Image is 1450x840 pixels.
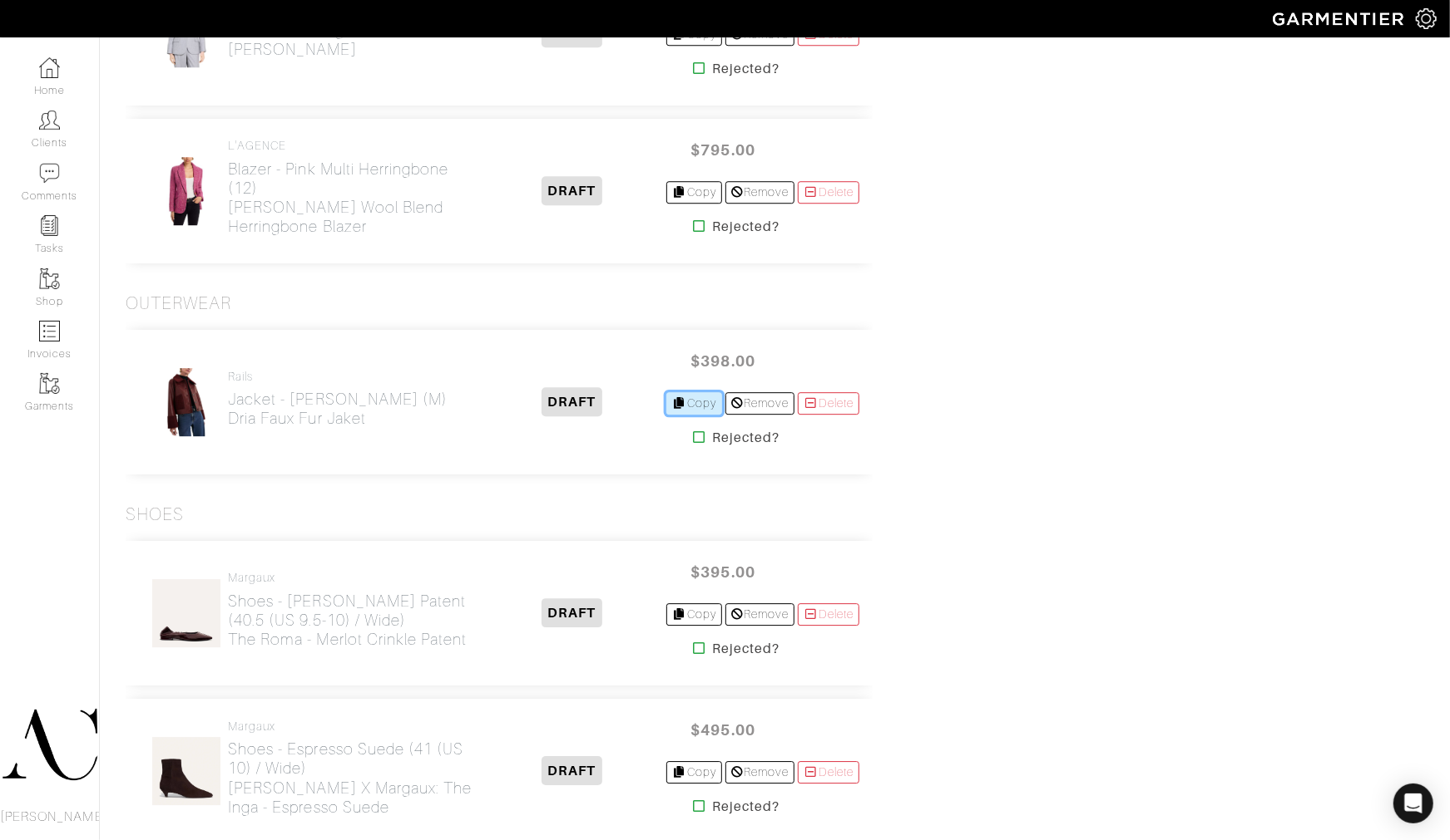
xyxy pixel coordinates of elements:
a: Delete [798,761,859,784]
a: Copy [666,181,722,204]
span: DRAFT [542,176,602,205]
h4: Rails [228,370,448,384]
span: $395.00 [673,554,773,590]
img: dashboard-icon-dbcd8f5a0b271acd01030246c82b418ddd0df26cd7fceb0bd07c9910d44c42f6.png [39,57,60,78]
a: Delete [798,392,859,415]
img: rPh8HYr3o6S8h8HByDTrGG9q [151,736,221,806]
img: orders-icon-0abe47150d42831381b5fb84f609e132dff9fe21cb692f30cb5eec754e2cba89.png [39,321,60,341]
strong: Rejected? [712,59,779,79]
h2: Blazer - Pink Multi Herringbone (12) [PERSON_NAME] Wool Blend Herringbone Blazer [228,160,478,236]
img: garments-icon-b7da505a4dc4fd61783c78ac3ca0ef83fa9d6f193b1c9dc38574b1d14d53ca28.png [39,373,60,394]
img: clients-icon-6bae9207a08558b7cb47a8932f037763ab4055f8c8b6bfacd5dc20c3e0201464.png [39,110,60,130]
a: Remove [725,761,794,784]
strong: Rejected? [712,217,779,237]
a: Remove [725,603,794,626]
img: reminder-icon-8004d30b9f0a5d33ae49ab947aed9ed385cf756f9e5892f1edd6e32f2345188e.png [39,215,60,236]
span: DRAFT [542,598,602,627]
h2: Shoes - Espresso Suede (41 (US 10) / Wide) [PERSON_NAME] x Margaux: The Inga - Espresso Suede [228,739,478,816]
a: Remove [725,392,794,415]
span: $398.00 [673,343,773,379]
a: Delete [798,603,859,626]
span: DRAFT [542,387,602,416]
img: garments-icon-b7da505a4dc4fd61783c78ac3ca0ef83fa9d6f193b1c9dc38574b1d14d53ca28.png [39,268,60,289]
h4: Margaux [228,720,478,734]
a: Copy [666,603,722,626]
a: Copy [666,392,722,415]
h2: Jacket - [PERSON_NAME] (M) Dria Faux Fur Jaket [228,390,448,428]
a: Rails Jacket - [PERSON_NAME] (M)Dria Faux Fur Jaket [228,370,448,429]
h4: L'AGENCE [228,139,478,153]
span: $495.00 [673,712,773,748]
a: Copy [666,761,722,784]
a: Delete [798,181,859,204]
img: YK9bThWbADJP61Q8XA7ZjpFM [151,578,221,648]
img: gear-icon-white-bd11855cb880d31180b6d7d6211b90ccbf57a29d726f0c71d8c61bd08dd39cc2.png [1416,8,1437,29]
a: Remove [725,181,794,204]
span: DRAFT [542,756,602,785]
h3: Outerwear [126,293,231,314]
h2: Shoes - [PERSON_NAME] Patent (40.5 (US 9.5-10) / Wide) The Roma - Merlot Crinkle Patent [228,592,478,649]
h2: Blazer - New Light Heather (12) [PERSON_NAME] [228,21,455,59]
a: Margaux Shoes - [PERSON_NAME] Patent (40.5 (US 9.5-10) / Wide)The Roma - Merlot Crinkle Patent [228,571,478,649]
img: wSvxUKRqe5CQmpiSB79H7atK [158,367,215,437]
a: Margaux Shoes - Espresso Suede (41 (US 10) / Wide)[PERSON_NAME] x Margaux: The Inga - Espresso Suede [228,720,478,817]
span: $795.00 [673,132,773,168]
strong: Rejected? [712,639,779,659]
strong: Rejected? [712,797,779,817]
img: comment-icon-a0a6a9ef722e966f86d9cbdc48e553b5cf19dbc54f86b18d962a5391bc8f6eb6.png [39,163,60,184]
img: garmentier-logo-header-white-b43fb05a5012e4ada735d5af1a66efaba907eab6374d6393d1fbf88cb4ef424d.png [1264,4,1416,33]
img: ucogry5vU9bYvJ6Dd2MJS4QW [158,156,215,226]
a: L'AGENCE Blazer - Pink Multi Herringbone (12)[PERSON_NAME] Wool Blend Herringbone Blazer [228,139,478,236]
h3: Shoes [126,504,184,525]
div: Open Intercom Messenger [1393,784,1433,823]
strong: Rejected? [712,428,779,448]
h4: Margaux [228,571,478,585]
